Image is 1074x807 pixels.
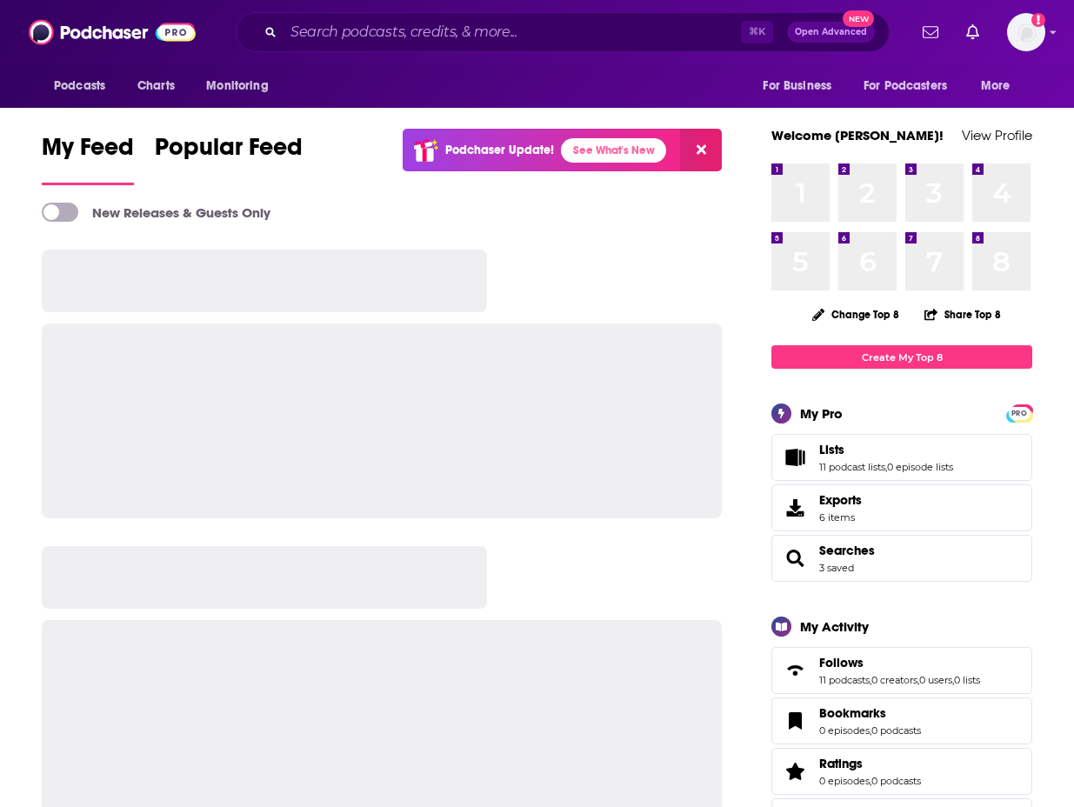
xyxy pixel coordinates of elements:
[864,74,947,98] span: For Podcasters
[1009,406,1030,419] a: PRO
[916,17,945,47] a: Show notifications dropdown
[54,74,105,98] span: Podcasts
[1007,13,1045,51] button: Show profile menu
[819,492,862,508] span: Exports
[42,132,134,185] a: My Feed
[771,434,1032,481] span: Lists
[29,16,196,49] img: Podchaser - Follow, Share and Rate Podcasts
[819,724,870,737] a: 0 episodes
[763,74,831,98] span: For Business
[777,759,812,784] a: Ratings
[819,705,886,721] span: Bookmarks
[155,132,303,185] a: Popular Feed
[959,17,986,47] a: Show notifications dropdown
[206,74,268,98] span: Monitoring
[819,562,854,574] a: 3 saved
[870,775,871,787] span: ,
[819,442,953,457] a: Lists
[771,535,1032,582] span: Searches
[954,674,980,686] a: 0 lists
[795,28,867,37] span: Open Advanced
[777,445,812,470] a: Lists
[1007,13,1045,51] img: User Profile
[42,132,134,172] span: My Feed
[561,138,666,163] a: See What's New
[771,484,1032,531] a: Exports
[870,674,871,686] span: ,
[741,21,773,43] span: ⌘ K
[871,724,921,737] a: 0 podcasts
[924,297,1002,331] button: Share Top 8
[1007,13,1045,51] span: Logged in as Isabellaoidem
[819,756,863,771] span: Ratings
[800,618,869,635] div: My Activity
[771,345,1032,369] a: Create My Top 8
[870,724,871,737] span: ,
[969,70,1032,103] button: open menu
[137,74,175,98] span: Charts
[819,705,921,721] a: Bookmarks
[750,70,853,103] button: open menu
[445,143,554,157] p: Podchaser Update!
[819,655,864,670] span: Follows
[819,461,885,473] a: 11 podcast lists
[819,655,980,670] a: Follows
[236,12,890,52] div: Search podcasts, credits, & more...
[800,405,843,422] div: My Pro
[802,303,910,325] button: Change Top 8
[843,10,874,27] span: New
[917,674,919,686] span: ,
[771,697,1032,744] span: Bookmarks
[819,543,875,558] a: Searches
[819,442,844,457] span: Lists
[819,756,921,771] a: Ratings
[871,674,917,686] a: 0 creators
[819,775,870,787] a: 0 episodes
[284,18,741,46] input: Search podcasts, credits, & more...
[777,546,812,570] a: Searches
[1009,407,1030,420] span: PRO
[771,647,1032,694] span: Follows
[885,461,887,473] span: ,
[962,127,1032,143] a: View Profile
[771,748,1032,795] span: Ratings
[952,674,954,686] span: ,
[42,70,128,103] button: open menu
[126,70,185,103] a: Charts
[787,22,875,43] button: Open AdvancedNew
[42,203,270,222] a: New Releases & Guests Only
[155,132,303,172] span: Popular Feed
[194,70,290,103] button: open menu
[852,70,972,103] button: open menu
[919,674,952,686] a: 0 users
[819,674,870,686] a: 11 podcasts
[777,658,812,683] a: Follows
[981,74,1011,98] span: More
[819,511,862,524] span: 6 items
[777,709,812,733] a: Bookmarks
[1031,13,1045,27] svg: Add a profile image
[777,496,812,520] span: Exports
[871,775,921,787] a: 0 podcasts
[771,127,944,143] a: Welcome [PERSON_NAME]!
[887,461,953,473] a: 0 episode lists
